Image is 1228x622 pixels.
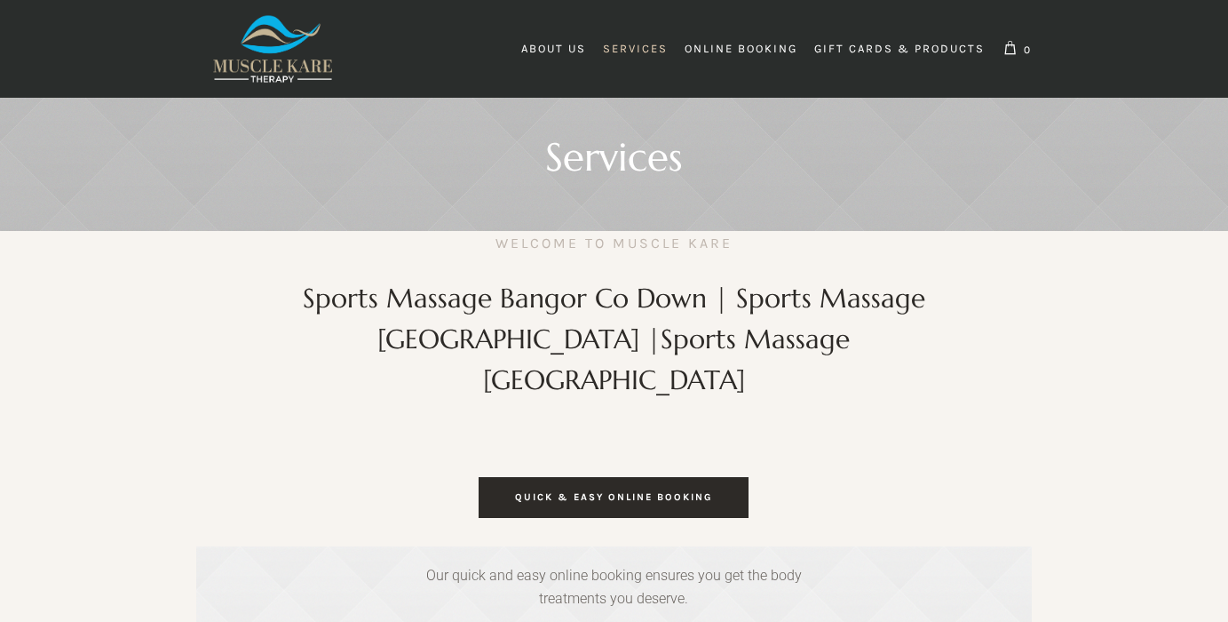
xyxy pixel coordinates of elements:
span: Sports Massage Bangor Co Down | Sports Massage [GEOGRAPHIC_DATA] | [303,282,925,355]
span: QUICK & EASY ONLINE BOOKING [515,491,712,503]
span: Gift Cards & Products [814,42,985,55]
a: Online Booking [677,31,805,67]
a: About Us [513,31,594,67]
a: Services [595,31,676,67]
a: QUICK & EASY ONLINE BOOKING [479,477,749,518]
h2: Services [545,142,683,172]
a: Gift Cards & Products [806,31,993,67]
h4: Welcome to Muscle Kare [495,231,733,256]
span: About Us [521,42,586,55]
span: Sports Massage [GEOGRAPHIC_DATA] [483,323,851,396]
span: Online Booking [685,42,797,55]
span: Services [603,42,668,55]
